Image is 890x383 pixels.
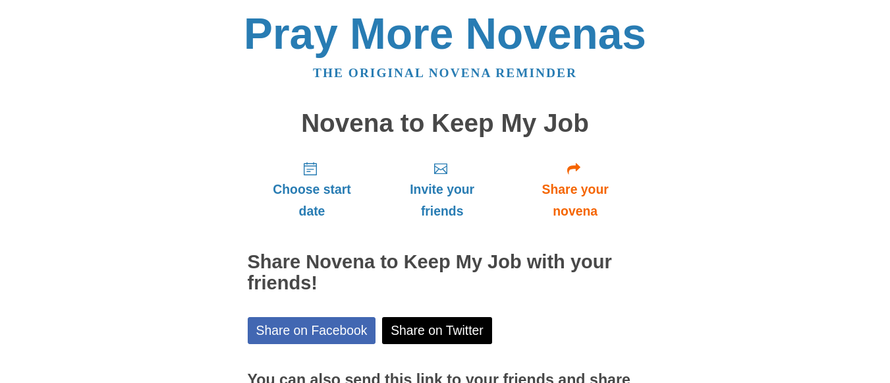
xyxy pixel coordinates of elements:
span: Choose start date [261,179,364,222]
span: Invite your friends [389,179,494,222]
a: Share your novena [508,150,643,229]
a: Share on Twitter [382,317,492,344]
h1: Novena to Keep My Job [248,109,643,138]
a: Share on Facebook [248,317,376,344]
a: Pray More Novenas [244,9,646,58]
a: Invite your friends [376,150,507,229]
a: Choose start date [248,150,377,229]
a: The original novena reminder [313,66,577,80]
span: Share your novena [521,179,630,222]
h2: Share Novena to Keep My Job with your friends! [248,252,643,294]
